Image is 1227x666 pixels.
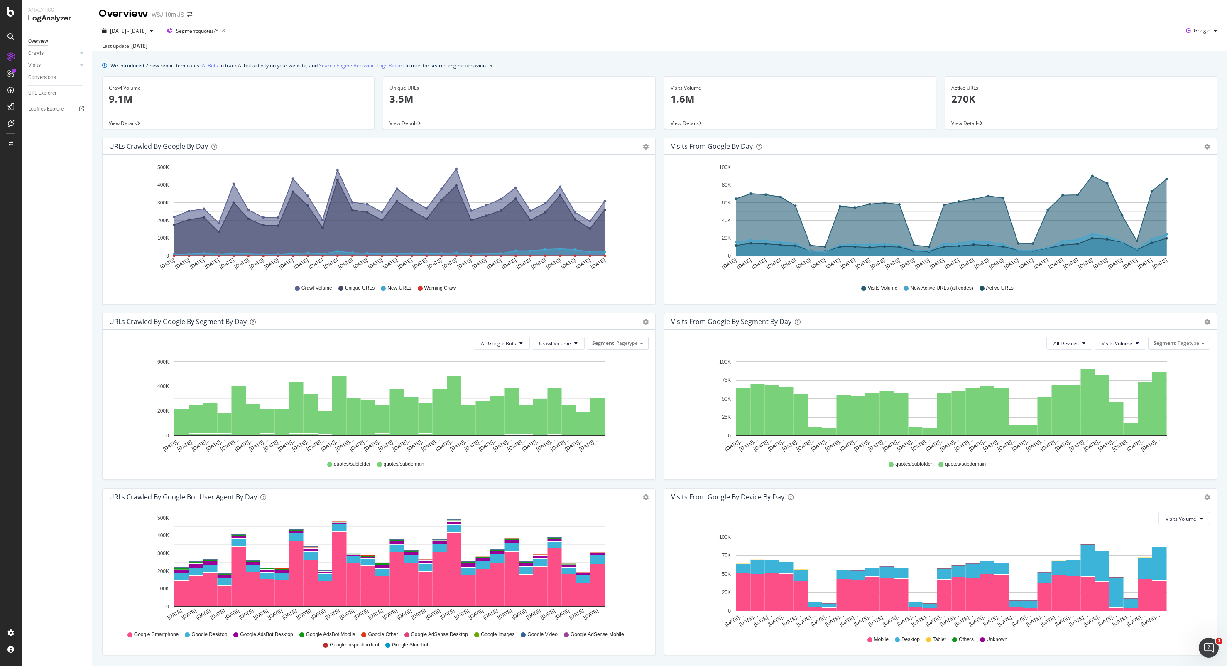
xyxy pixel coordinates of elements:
span: Unknown [987,636,1007,643]
span: Mobile [874,636,889,643]
text: [DATE] [159,257,176,270]
text: 0 [728,253,731,259]
text: [DATE] [1136,257,1153,270]
text: [DATE] [1018,257,1034,270]
text: 0 [166,433,169,439]
a: Visits [28,61,78,70]
text: [DATE] [382,608,398,621]
text: [DATE] [929,257,945,270]
span: Others [959,636,974,643]
text: [DATE] [410,608,427,621]
span: New URLs [387,285,411,292]
text: [DATE] [560,257,577,270]
span: All Google Bots [481,340,516,347]
text: [DATE] [167,608,183,621]
text: 100K [719,165,730,170]
text: [DATE] [296,608,312,621]
text: 500K [157,165,169,170]
text: [DATE] [765,257,782,270]
div: Visits [28,61,41,70]
span: Visits Volume [1166,515,1196,522]
span: Google Video [527,631,558,638]
text: 500K [157,515,169,521]
text: 200K [157,408,169,414]
span: Visits Volume [1102,340,1132,347]
div: Visits From Google By Device By Day [671,493,784,501]
text: [DATE] [575,257,592,270]
text: [DATE] [899,257,916,270]
div: Last update [102,42,147,50]
div: Crawls [28,49,44,58]
div: We introduced 2 new report templates: to track AI bot activity on your website, and to monitor se... [110,61,486,70]
text: [DATE] [1107,257,1124,270]
div: arrow-right-arrow-left [187,12,192,17]
text: [DATE] [338,608,355,621]
span: Google AdsBot Desktop [240,631,293,638]
div: Visits Volume [671,84,930,92]
text: [DATE] [825,257,841,270]
text: [DATE] [516,257,532,270]
svg: A chart. [671,532,1210,628]
span: New Active URLs (all codes) [910,285,973,292]
span: Crawl Volume [539,340,571,347]
span: View Details [109,120,137,127]
div: Unique URLs [389,84,649,92]
text: [DATE] [224,608,240,621]
span: Segment: quotes/* [176,27,218,34]
text: [DATE] [511,608,527,621]
span: quotes/subfolder [334,461,371,468]
text: [DATE] [195,608,212,621]
text: [DATE] [486,257,502,270]
span: Desktop [901,636,920,643]
div: gear [1204,144,1210,150]
text: [DATE] [204,257,220,270]
div: Visits from Google By Segment By Day [671,317,791,326]
text: 80K [722,182,730,188]
div: A chart. [109,356,648,453]
text: 20K [722,235,730,241]
a: URL Explorer [28,89,86,98]
text: [DATE] [471,257,487,270]
svg: A chart. [671,356,1210,453]
text: [DATE] [252,608,269,621]
span: Google Desktop [191,631,227,638]
span: Segment [1154,339,1176,347]
text: 100K [719,359,730,365]
text: [DATE] [441,257,458,270]
text: [DATE] [1003,257,1019,270]
text: 50K [722,396,730,402]
text: 75K [722,553,730,558]
text: [DATE] [267,608,284,621]
text: [DATE] [1033,257,1049,270]
text: [DATE] [501,257,517,270]
text: [DATE] [583,608,599,621]
text: [DATE] [869,257,886,270]
button: Segment:quotes/* [164,24,229,37]
text: 50K [722,571,730,577]
button: All Devices [1046,337,1092,350]
div: gear [1204,494,1210,500]
text: [DATE] [233,257,250,270]
text: [DATE] [855,257,871,270]
text: [DATE] [397,257,414,270]
a: Conversions [28,73,86,82]
text: [DATE] [750,257,767,270]
text: [DATE] [456,257,473,270]
span: Pagetype [1178,339,1199,347]
span: View Details [671,120,699,127]
text: 25K [722,590,730,595]
text: [DATE] [525,608,542,621]
span: Crawl Volume [301,285,332,292]
span: Google Storebot [392,641,428,649]
text: 600K [157,359,169,365]
iframe: Intercom live chat [1199,638,1219,658]
text: 100K [157,586,169,592]
button: Crawl Volume [532,337,585,350]
text: [DATE] [780,257,797,270]
text: [DATE] [1122,257,1138,270]
div: URLs Crawled by Google bot User Agent By Day [109,493,257,501]
p: 9.1M [109,92,368,106]
span: quotes/subfolder [895,461,932,468]
text: [DATE] [281,608,298,621]
span: 1 [1216,638,1222,644]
